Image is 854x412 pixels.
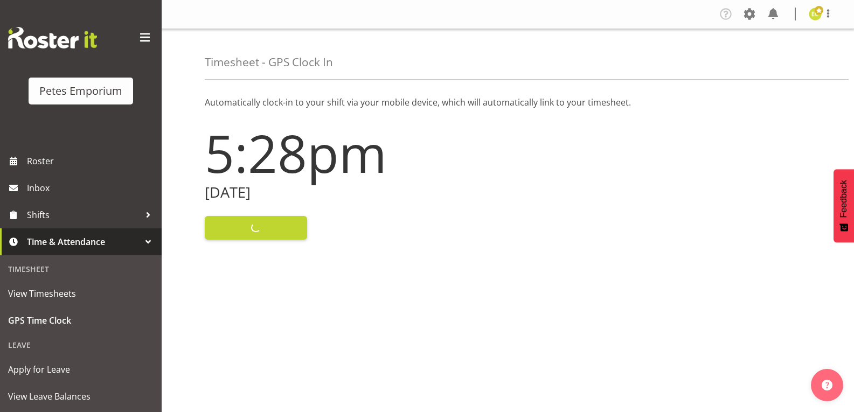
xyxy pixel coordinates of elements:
a: View Leave Balances [3,383,159,410]
a: GPS Time Clock [3,307,159,334]
span: Apply for Leave [8,361,154,378]
h1: 5:28pm [205,124,502,182]
span: View Timesheets [8,285,154,302]
button: Feedback - Show survey [834,169,854,242]
span: Time & Attendance [27,234,140,250]
h4: Timesheet - GPS Clock In [205,56,333,68]
div: Leave [3,334,159,356]
a: Apply for Leave [3,356,159,383]
span: View Leave Balances [8,388,154,404]
span: GPS Time Clock [8,312,154,329]
div: Petes Emporium [39,83,122,99]
div: Timesheet [3,258,159,280]
span: Shifts [27,207,140,223]
h2: [DATE] [205,184,502,201]
a: View Timesheets [3,280,159,307]
p: Automatically clock-in to your shift via your mobile device, which will automatically link to you... [205,96,811,109]
img: Rosterit website logo [8,27,97,48]
span: Roster [27,153,156,169]
img: help-xxl-2.png [822,380,832,390]
span: Feedback [839,180,849,218]
img: emma-croft7499.jpg [809,8,822,20]
span: Inbox [27,180,156,196]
